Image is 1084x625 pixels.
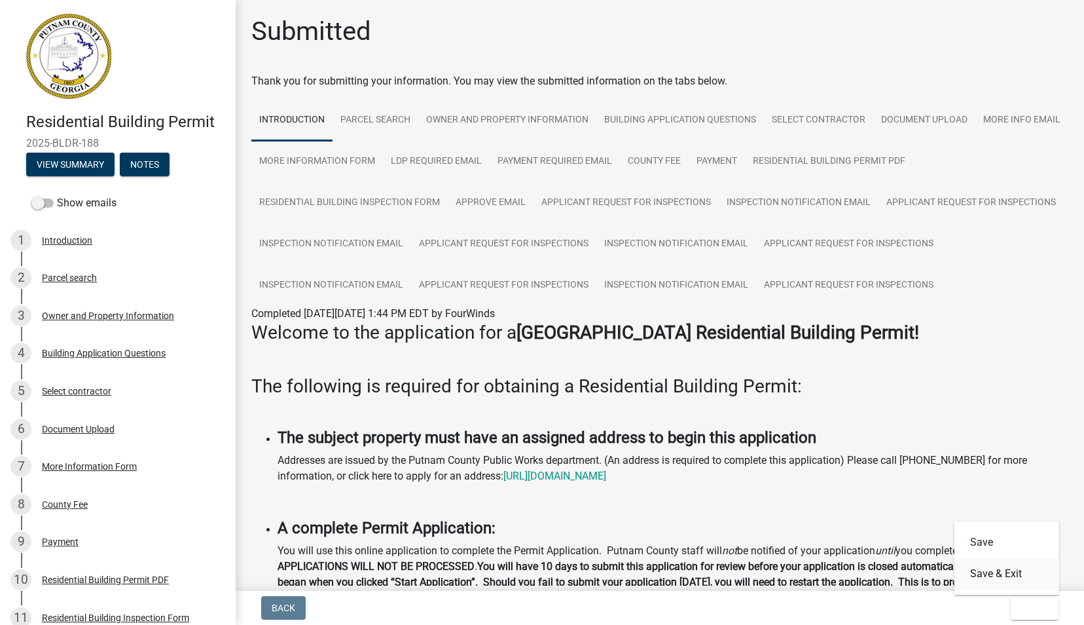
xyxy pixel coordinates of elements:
[620,141,689,183] a: County Fee
[261,596,306,620] button: Back
[10,267,31,288] div: 2
[26,137,209,149] span: 2025-BLDR-188
[251,223,411,265] a: Inspection Notification Email
[42,273,97,282] div: Parcel search
[411,265,596,307] a: Applicant Request for Inspections
[278,560,1056,604] strong: You will have 10 days to submit this application for review before your application is closed aut...
[42,387,111,396] div: Select contractor
[10,419,31,440] div: 6
[26,153,115,176] button: View Summary
[26,113,225,132] h4: Residential Building Permit
[875,544,895,557] i: until
[42,537,79,546] div: Payment
[596,265,756,307] a: Inspection Notification Email
[251,141,383,183] a: More Information Form
[120,160,170,170] wm-modal-confirm: Notes
[954,558,1059,590] button: Save & Exit
[596,223,756,265] a: Inspection Notification Email
[10,569,31,590] div: 10
[31,195,117,211] label: Show emails
[490,141,620,183] a: Payment Required Email
[42,575,169,584] div: Residential Building Permit PDF
[278,519,496,537] strong: A complete Permit Application:
[954,521,1059,595] div: Exit
[383,141,490,183] a: LDP Required Email
[10,305,31,326] div: 3
[251,322,1068,344] h3: Welcome to the application for a
[278,544,1032,573] strong: INCOMPLETE APPLICATIONS WILL NOT BE PROCESSED
[764,100,873,142] a: Select contractor
[251,265,411,307] a: Inspection Notification Email
[333,100,418,142] a: Parcel search
[42,500,88,509] div: County Fee
[975,100,1068,142] a: More Info Email
[251,16,371,47] h1: Submitted
[251,182,448,224] a: Residential Building Inspection Form
[278,543,1068,606] p: You will use this online application to complete the Permit Application. Putnam County staff will...
[745,141,913,183] a: Residential Building Permit PDF
[42,462,137,471] div: More Information Form
[278,428,816,447] strong: The subject property must have an assigned address to begin this application
[448,182,533,224] a: Approve Email
[10,456,31,477] div: 7
[251,100,333,142] a: Introduction
[533,182,719,224] a: Applicant Request for Inspections
[873,100,975,142] a: Document Upload
[722,544,737,557] i: not
[120,153,170,176] button: Notes
[42,425,115,434] div: Document Upload
[689,141,745,183] a: Payment
[26,14,111,99] img: Putnam County, Georgia
[10,381,31,402] div: 5
[719,182,878,224] a: Inspection Notification Email
[42,236,92,245] div: Introduction
[42,349,166,358] div: Building Application Questions
[1011,596,1058,620] button: Exit
[411,223,596,265] a: Applicant Request for Inspections
[418,100,596,142] a: Owner and Property Information
[278,453,1068,484] p: Addresses are issued by the Putnam County Public Works department. (An address is required to com...
[1021,603,1040,613] span: Exit
[503,470,606,482] a: [URL][DOMAIN_NAME]
[10,230,31,251] div: 1
[756,265,941,307] a: Applicant Request for Inspections
[10,494,31,515] div: 8
[954,527,1059,558] button: Save
[251,375,1068,398] h3: The following is required for obtaining a Residential Building Permit:
[756,223,941,265] a: Applicant Request for Inspections
[10,531,31,552] div: 9
[42,613,189,622] div: Residential Building Inspection Form
[251,307,495,320] span: Completed [DATE][DATE] 1:44 PM EDT by FourWinds
[42,311,174,320] div: Owner and Property Information
[251,73,1068,89] div: Thank you for submitting your information. You may view the submitted information on the tabs below.
[878,182,1064,224] a: Applicant Request for Inspections
[272,603,295,613] span: Back
[10,343,31,364] div: 4
[26,160,115,170] wm-modal-confirm: Summary
[516,322,919,343] strong: [GEOGRAPHIC_DATA] Residential Building Permit!
[596,100,764,142] a: Building Application Questions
